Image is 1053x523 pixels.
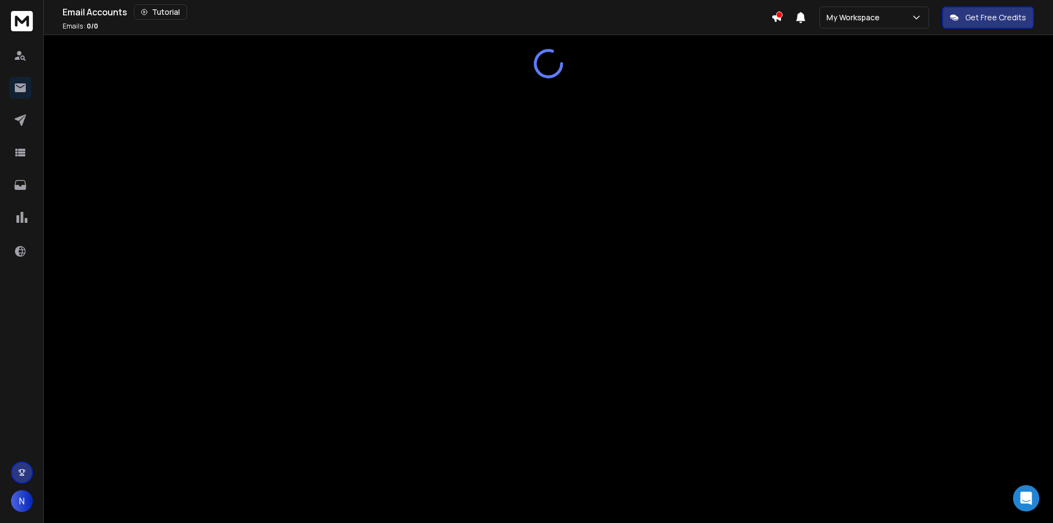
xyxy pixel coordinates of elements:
p: My Workspace [826,12,884,23]
div: Open Intercom Messenger [1013,485,1039,511]
button: Tutorial [134,4,187,20]
button: Get Free Credits [942,7,1034,29]
span: 0 / 0 [87,21,98,31]
p: Emails : [63,22,98,31]
p: Get Free Credits [965,12,1026,23]
div: Email Accounts [63,4,771,20]
button: N [11,490,33,512]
